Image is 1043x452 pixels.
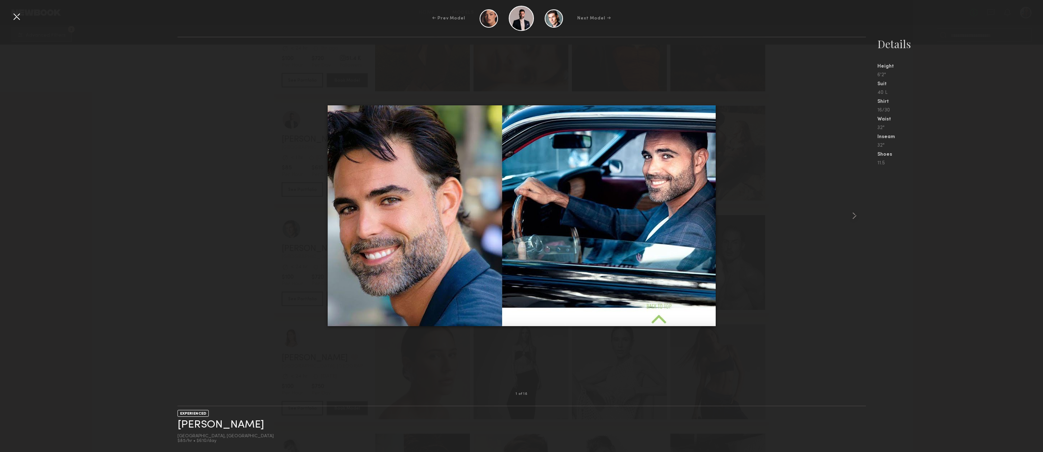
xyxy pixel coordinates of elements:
div: 1 of 18 [516,392,527,396]
div: $85/hr • $610/day [177,439,274,443]
div: EXPERIENCED [177,410,209,417]
div: Next Model → [577,15,611,22]
a: [PERSON_NAME] [177,419,264,430]
div: ← Prev Model [432,15,465,22]
div: [GEOGRAPHIC_DATA], [GEOGRAPHIC_DATA] [177,434,274,439]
